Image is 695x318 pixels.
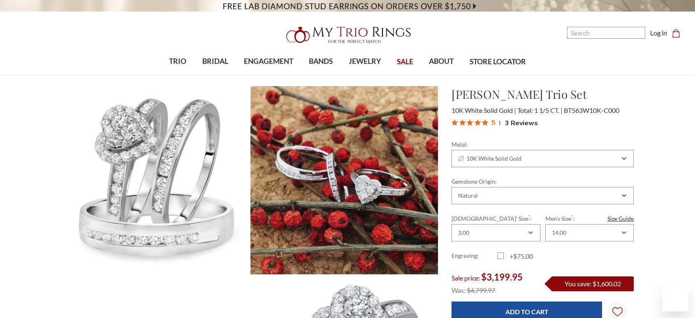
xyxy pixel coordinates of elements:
div: Natural [458,192,478,199]
span: SALE [397,56,413,67]
img: Photo of Darla 1 1/5 ct tw. Diamond Heart Cluster Trio Set 10K White Gold [BT563W-C000] [250,86,438,274]
button: submenu toggle [264,75,273,76]
h1: [PERSON_NAME] Trio Set [452,86,634,103]
div: Combobox [452,150,634,167]
label: Metal: [452,140,634,149]
img: My Trio Rings [282,22,413,48]
span: Total: 1 1/5 CT. [517,106,563,114]
span: ENGAGEMENT [244,56,293,67]
img: Photo of Darla 1 1/5 ct tw. Diamond Heart Cluster Trio Set 10K White Gold [BT563W-C000] [62,86,250,271]
span: $4,799.97 [467,286,495,294]
span: BANDS [309,56,333,67]
iframe: Button to launch messaging window [662,285,688,311]
a: Log in [650,28,667,38]
label: +$75.00 [497,251,543,261]
button: submenu toggle [317,75,325,76]
div: 3.00 [458,229,469,236]
a: JEWELRY [341,48,389,75]
span: TRIO [169,56,186,67]
a: BRIDAL [194,48,236,75]
a: STORE LOCATOR [462,49,534,75]
a: BANDS [301,48,341,75]
span: 5 [491,117,496,127]
span: 10K White Solid Gold [458,155,521,162]
a: My Trio Rings [202,22,493,48]
span: Sale price: [452,274,480,282]
button: submenu toggle [437,75,445,76]
span: 3 Reviews [505,117,538,129]
a: Size Guide [607,214,634,223]
span: STORE LOCATOR [470,56,526,67]
span: 10K White Solid Gold [452,106,516,114]
a: ABOUT [421,48,461,75]
label: Engraving: [452,251,497,261]
a: SALE [389,49,421,75]
label: Men's Size : [545,214,634,223]
a: ENGAGEMENT [236,48,301,75]
span: ABOUT [429,56,454,67]
span: $3,199.95 [481,271,523,283]
a: Cart with 0 items [672,28,685,38]
input: Search and use arrows or TAB to navigate results [567,27,645,39]
div: 14.00 [552,229,566,236]
span: BT563W10K-C000 [564,106,619,114]
label: [DEMOGRAPHIC_DATA]' Size : [452,214,540,223]
div: Combobox [452,224,540,241]
div: Combobox [452,187,634,204]
a: TRIO [161,48,194,75]
button: Rated 5 out of 5 stars from 3 reviews. Jump to reviews. [452,117,538,129]
span: BRIDAL [202,56,228,67]
span: You save: $1,600.02 [565,280,621,288]
svg: cart.cart_preview [672,29,680,37]
label: Gemstone Origin: [452,177,634,186]
button: submenu toggle [361,75,369,76]
button: submenu toggle [174,75,182,76]
span: Was: [452,286,466,294]
div: Combobox [545,224,634,241]
span: JEWELRY [349,56,381,67]
button: submenu toggle [211,75,219,76]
